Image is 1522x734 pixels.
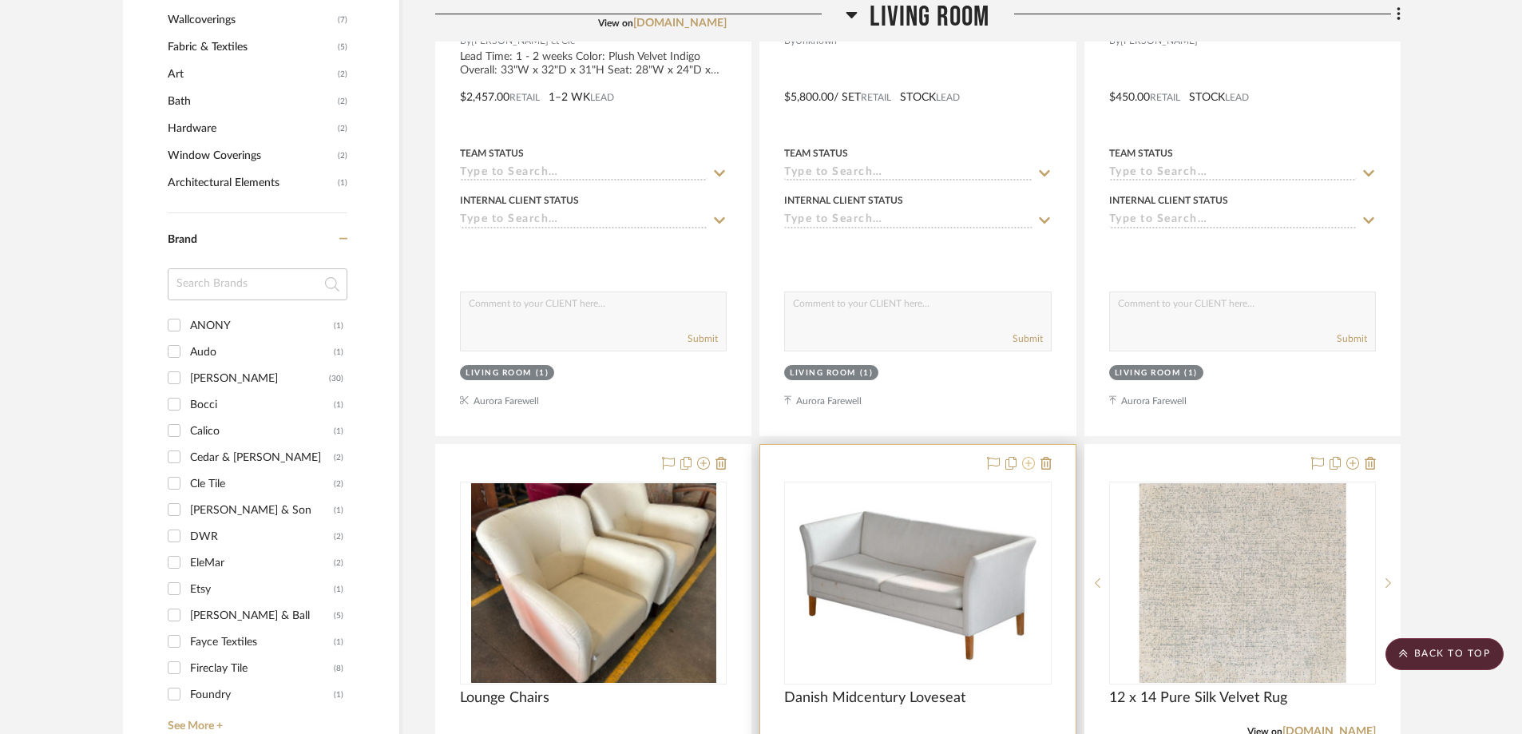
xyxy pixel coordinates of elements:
[334,419,343,444] div: (1)
[633,18,727,29] a: [DOMAIN_NAME]
[786,496,1049,669] img: Danish Midcentury Loveseat
[466,367,532,379] div: Living Room
[190,339,334,365] div: Audo
[168,234,197,245] span: Brand
[168,115,334,142] span: Hardware
[1110,482,1375,684] div: 0
[334,445,343,470] div: (2)
[1013,331,1043,346] button: Submit
[460,166,707,181] input: Type to Search…
[190,682,334,708] div: Foundry
[860,367,874,379] div: (1)
[784,146,848,161] div: Team Status
[460,689,549,707] span: Lounge Chairs
[338,170,347,196] span: (1)
[329,366,343,391] div: (30)
[1115,367,1181,379] div: Living Room
[338,116,347,141] span: (2)
[190,498,334,523] div: [PERSON_NAME] & Son
[168,88,334,115] span: Bath
[334,498,343,523] div: (1)
[790,367,856,379] div: Living Room
[190,471,334,497] div: Cle Tile
[334,339,343,365] div: (1)
[334,577,343,602] div: (1)
[1337,331,1367,346] button: Submit
[1109,193,1228,208] div: Internal Client Status
[1109,166,1357,181] input: Type to Search…
[190,392,334,418] div: Bocci
[190,656,334,681] div: Fireclay Tile
[334,656,343,681] div: (8)
[1109,689,1287,707] span: 12 x 14 Pure Silk Velvet Rug
[688,331,718,346] button: Submit
[338,34,347,60] span: (5)
[785,482,1050,684] div: 0
[598,18,633,28] span: View on
[168,268,347,300] input: Search Brands
[460,213,707,228] input: Type to Search…
[338,143,347,169] span: (2)
[536,367,549,379] div: (1)
[1109,146,1173,161] div: Team Status
[1385,638,1504,670] scroll-to-top-button: BACK TO TOP
[1109,213,1357,228] input: Type to Search…
[168,169,334,196] span: Architectural Elements
[460,146,524,161] div: Team Status
[190,366,329,391] div: [PERSON_NAME]
[334,603,343,629] div: (5)
[190,550,334,576] div: EleMar
[190,629,334,655] div: Fayce Textiles
[338,61,347,87] span: (2)
[168,34,334,61] span: Fabric & Textiles
[168,6,334,34] span: Wallcoverings
[338,89,347,114] span: (2)
[784,193,903,208] div: Internal Client Status
[334,313,343,339] div: (1)
[1184,367,1198,379] div: (1)
[334,471,343,497] div: (2)
[334,629,343,655] div: (1)
[338,7,347,33] span: (7)
[168,142,334,169] span: Window Coverings
[190,313,334,339] div: ANONY
[190,524,334,550] div: DWR
[168,61,334,88] span: Art
[460,193,579,208] div: Internal Client Status
[334,392,343,418] div: (1)
[164,708,347,733] a: See More +
[784,689,965,707] span: Danish Midcentury Loveseat
[471,483,716,683] img: Lounge Chairs
[334,682,343,708] div: (1)
[784,166,1032,181] input: Type to Search…
[190,445,334,470] div: Cedar & [PERSON_NAME]
[190,577,334,602] div: Etsy
[190,603,334,629] div: [PERSON_NAME] & Ball
[334,524,343,550] div: (2)
[784,213,1032,228] input: Type to Search…
[334,550,343,576] div: (2)
[1139,483,1346,683] img: 12 x 14 Pure Silk Velvet Rug
[190,419,334,444] div: Calico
